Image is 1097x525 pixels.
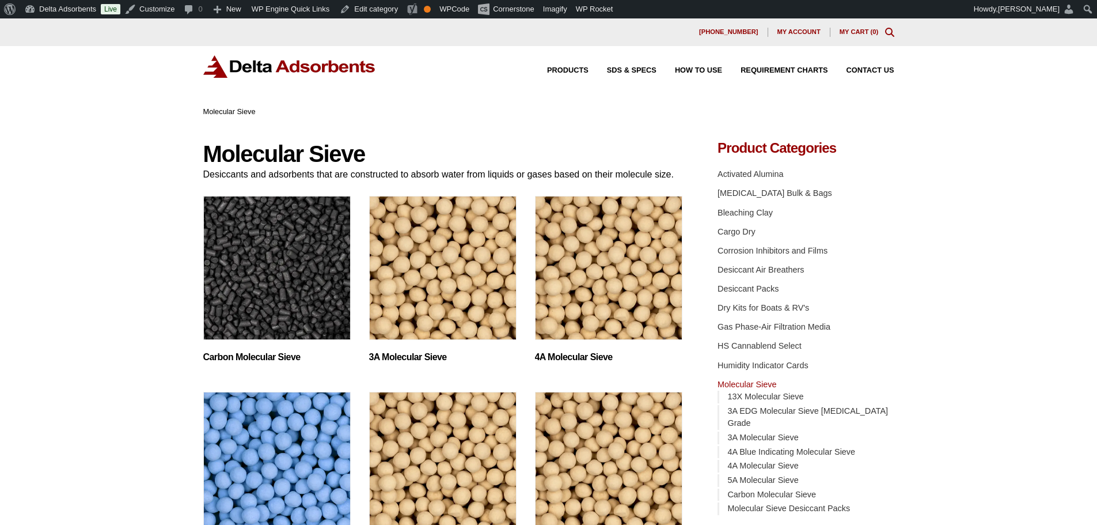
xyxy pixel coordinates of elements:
p: Desiccants and adsorbents that are constructed to absorb water from liquids or gases based on the... [203,167,684,182]
a: HS Cannablend Select [718,341,802,350]
a: Bleaching Clay [718,208,773,217]
a: Contact Us [828,67,894,74]
span: SDS & SPECS [607,67,656,74]
h2: 3A Molecular Sieve [369,352,517,362]
a: Cargo Dry [718,227,756,236]
span: My account [777,29,821,35]
h4: Product Categories [718,141,894,155]
span: [PHONE_NUMBER] [699,29,758,35]
div: OK [424,6,431,13]
span: Products [547,67,589,74]
h2: Carbon Molecular Sieve [203,352,351,362]
img: Delta Adsorbents [203,55,376,78]
a: Products [529,67,589,74]
span: [PERSON_NAME] [998,5,1060,13]
a: 3A Molecular Sieve [727,433,798,442]
a: Desiccant Packs [718,284,779,293]
a: My Cart (0) [840,28,879,35]
img: 4A Molecular Sieve [535,196,682,340]
span: Requirement Charts [741,67,828,74]
h2: 4A Molecular Sieve [535,352,682,362]
a: Molecular Sieve Desiccant Packs [727,504,850,513]
span: 0 [872,28,876,35]
a: Dry Kits for Boats & RV's [718,303,809,312]
img: 3A Molecular Sieve [369,196,517,340]
a: Desiccant Air Breathers [718,265,804,274]
span: Molecular Sieve [203,107,256,116]
a: 5A Molecular Sieve [727,475,798,485]
a: Carbon Molecular Sieve [727,490,816,499]
a: SDS & SPECS [589,67,656,74]
a: Molecular Sieve [718,380,776,389]
a: Gas Phase-Air Filtration Media [718,322,830,331]
a: 13X Molecular Sieve [727,392,803,401]
a: Visit product category 4A Molecular Sieve [535,196,682,362]
span: How to Use [675,67,722,74]
a: How to Use [656,67,722,74]
a: 3A EDG Molecular Sieve [MEDICAL_DATA] Grade [727,406,888,428]
a: My account [768,28,830,37]
a: Corrosion Inhibitors and Films [718,246,828,255]
a: Requirement Charts [722,67,828,74]
a: Activated Alumina [718,169,783,179]
img: Carbon Molecular Sieve [203,196,351,340]
a: 4A Molecular Sieve [727,461,798,470]
a: [PHONE_NUMBER] [690,28,768,37]
a: Visit product category Carbon Molecular Sieve [203,196,351,362]
span: Contact Us [847,67,894,74]
a: Live [101,4,120,14]
a: Humidity Indicator Cards [718,361,808,370]
a: 4A Blue Indicating Molecular Sieve [727,447,855,456]
div: Toggle Modal Content [885,28,894,37]
a: [MEDICAL_DATA] Bulk & Bags [718,188,832,198]
h1: Molecular Sieve [203,141,684,167]
a: Visit product category 3A Molecular Sieve [369,196,517,362]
